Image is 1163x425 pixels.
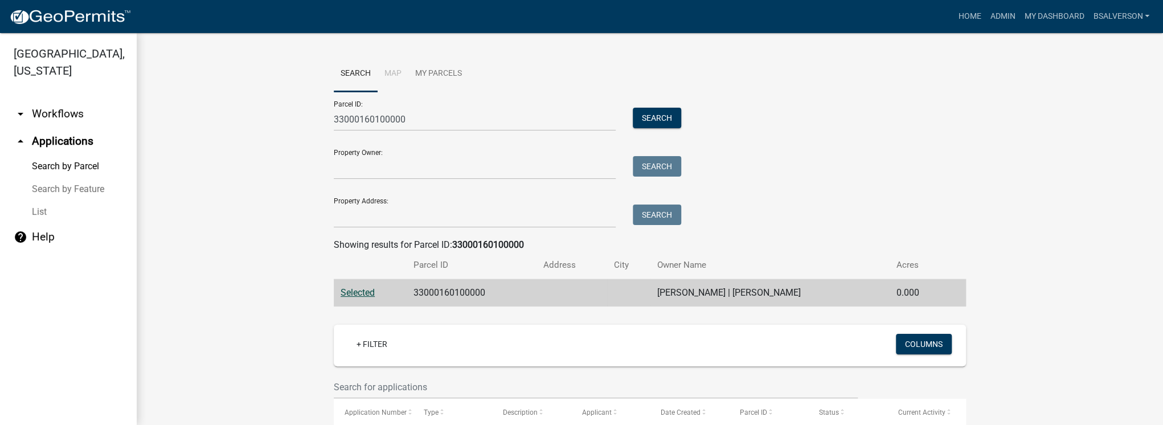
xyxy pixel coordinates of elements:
[537,252,607,279] th: Address
[581,408,611,416] span: Applicant
[345,408,407,416] span: Application Number
[740,408,767,416] span: Parcel ID
[633,108,681,128] button: Search
[1019,6,1088,27] a: My Dashboard
[633,205,681,225] button: Search
[14,230,27,244] i: help
[407,252,537,279] th: Parcel ID
[452,239,524,250] strong: 33000160100000
[985,6,1019,27] a: Admin
[650,279,890,307] td: [PERSON_NAME] | [PERSON_NAME]
[650,252,890,279] th: Owner Name
[407,279,537,307] td: 33000160100000
[1088,6,1154,27] a: BSALVERSON
[334,56,378,92] a: Search
[819,408,839,416] span: Status
[341,287,375,298] a: Selected
[503,408,538,416] span: Description
[633,156,681,177] button: Search
[890,279,945,307] td: 0.000
[661,408,701,416] span: Date Created
[408,56,469,92] a: My Parcels
[424,408,439,416] span: Type
[14,134,27,148] i: arrow_drop_up
[334,238,966,252] div: Showing results for Parcel ID:
[898,408,945,416] span: Current Activity
[607,252,650,279] th: City
[347,334,396,354] a: + Filter
[890,252,945,279] th: Acres
[953,6,985,27] a: Home
[896,334,952,354] button: Columns
[14,107,27,121] i: arrow_drop_down
[334,375,858,399] input: Search for applications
